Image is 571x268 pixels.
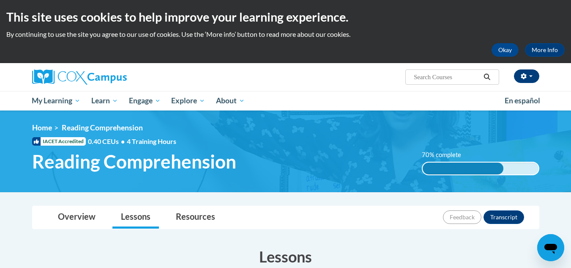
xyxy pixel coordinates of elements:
[505,96,540,105] span: En español
[423,163,503,174] div: 70% complete
[32,137,86,146] span: IACET Accredited
[127,137,176,145] span: 4 Training Hours
[88,137,127,146] span: 0.40 CEUs
[6,30,565,39] p: By continuing to use the site you agree to our use of cookies. Use the ‘More info’ button to read...
[32,123,52,132] a: Home
[123,91,166,111] a: Engage
[19,91,552,111] div: Main menu
[525,43,565,57] a: More Info
[129,96,161,106] span: Engage
[443,210,481,224] button: Feedback
[413,72,481,82] input: Search Courses
[121,137,125,145] span: •
[32,96,80,106] span: My Learning
[86,91,123,111] a: Learn
[49,206,104,229] a: Overview
[171,96,205,106] span: Explore
[492,43,519,57] button: Okay
[32,69,193,85] a: Cox Campus
[537,234,564,261] iframe: Button to launch messaging window
[32,246,539,267] h3: Lessons
[514,69,539,83] button: Account Settings
[422,150,470,160] label: 70% complete
[484,210,524,224] button: Transcript
[166,91,210,111] a: Explore
[210,91,250,111] a: About
[27,91,86,111] a: My Learning
[32,150,236,173] span: Reading Comprehension
[481,72,493,82] button: Search
[499,92,546,110] a: En español
[62,123,143,132] span: Reading Comprehension
[32,69,127,85] img: Cox Campus
[91,96,118,106] span: Learn
[167,206,224,229] a: Resources
[216,96,245,106] span: About
[112,206,159,229] a: Lessons
[6,8,565,25] h2: This site uses cookies to help improve your learning experience.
